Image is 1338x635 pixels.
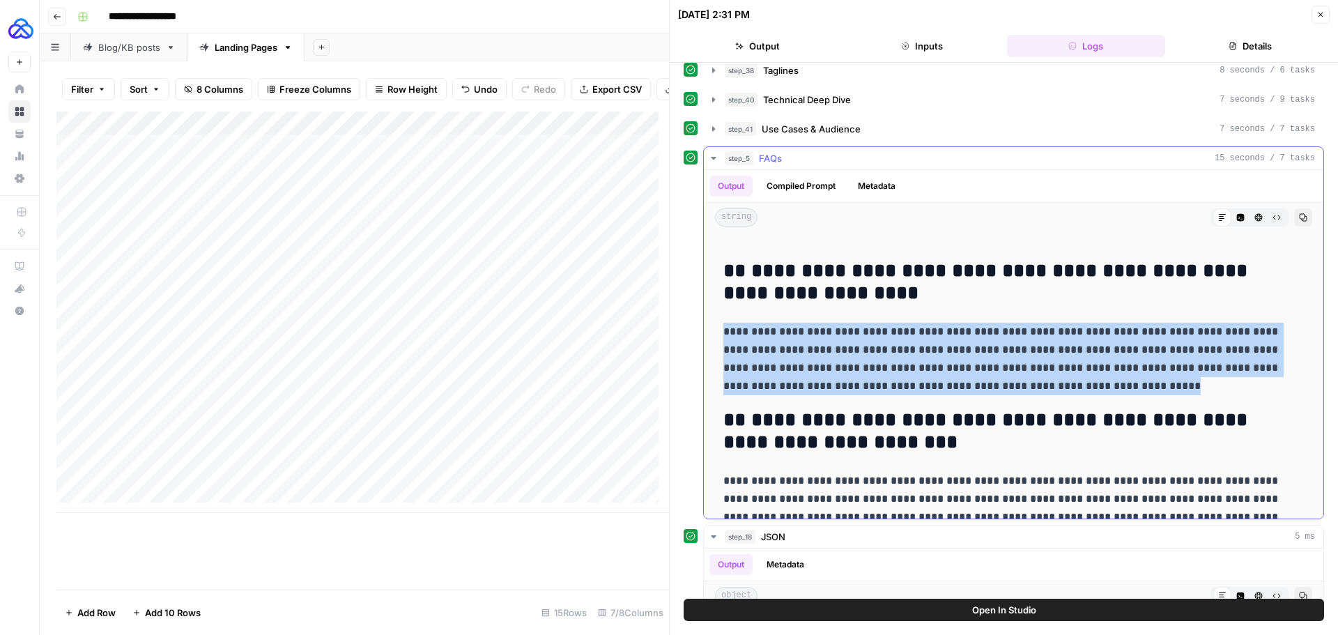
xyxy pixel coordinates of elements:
button: Export CSV [571,78,651,100]
div: [DATE] 2:31 PM [678,8,750,22]
div: Blog/KB posts [98,40,160,54]
span: Technical Deep Dive [763,93,851,107]
span: Add 10 Rows [145,606,201,620]
button: 7 seconds / 7 tasks [704,118,1323,140]
button: Undo [452,78,507,100]
button: Logs [1007,35,1166,57]
span: Open In Studio [972,603,1036,617]
span: step_38 [725,63,758,77]
span: 5 ms [1295,530,1315,543]
button: Compiled Prompt [758,176,844,197]
span: Add Row [77,606,116,620]
span: Row Height [387,82,438,96]
span: step_18 [725,530,755,544]
button: What's new? [8,277,31,300]
span: Use Cases & Audience [762,122,861,136]
a: Settings [8,167,31,190]
span: 7 seconds / 7 tasks [1220,123,1315,135]
button: Help + Support [8,300,31,322]
div: 7/8 Columns [592,602,669,624]
span: 7 seconds / 9 tasks [1220,93,1315,106]
span: string [715,208,758,227]
a: Usage [8,145,31,167]
span: FAQs [759,151,782,165]
span: JSON [761,530,785,544]
button: Output [709,176,753,197]
span: 15 seconds / 7 tasks [1215,152,1315,165]
span: Taglines [763,63,799,77]
button: 8 seconds / 6 tasks [704,59,1323,82]
a: Blog/KB posts [71,33,187,61]
div: 15 Rows [536,602,592,624]
span: Undo [474,82,498,96]
button: 5 ms [704,526,1323,548]
button: Freeze Columns [258,78,360,100]
a: AirOps Academy [8,255,31,277]
span: Filter [71,82,93,96]
button: Open In Studio [684,599,1324,621]
button: Sort [121,78,169,100]
span: Redo [534,82,556,96]
span: step_40 [725,93,758,107]
button: Workspace: AUQ [8,11,31,46]
span: Sort [130,82,148,96]
button: Details [1171,35,1330,57]
button: 7 seconds / 9 tasks [704,89,1323,111]
div: 15 seconds / 7 tasks [704,170,1323,519]
button: Metadata [758,554,813,575]
button: Add Row [56,602,124,624]
span: step_41 [725,122,756,136]
span: Freeze Columns [279,82,351,96]
button: 15 seconds / 7 tasks [704,147,1323,169]
span: 8 seconds / 6 tasks [1220,64,1315,77]
a: Landing Pages [187,33,305,61]
button: Add 10 Rows [124,602,209,624]
button: Output [678,35,837,57]
a: Home [8,78,31,100]
button: Output [709,554,753,575]
a: Your Data [8,123,31,145]
div: What's new? [9,278,30,299]
img: AUQ Logo [8,16,33,41]
span: Export CSV [592,82,642,96]
span: step_5 [725,151,753,165]
div: Landing Pages [215,40,277,54]
button: Inputs [843,35,1001,57]
button: 8 Columns [175,78,252,100]
a: Browse [8,100,31,123]
button: Filter [62,78,115,100]
button: Metadata [849,176,904,197]
span: object [715,587,758,605]
button: Redo [512,78,565,100]
button: Row Height [366,78,447,100]
span: 8 Columns [197,82,243,96]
